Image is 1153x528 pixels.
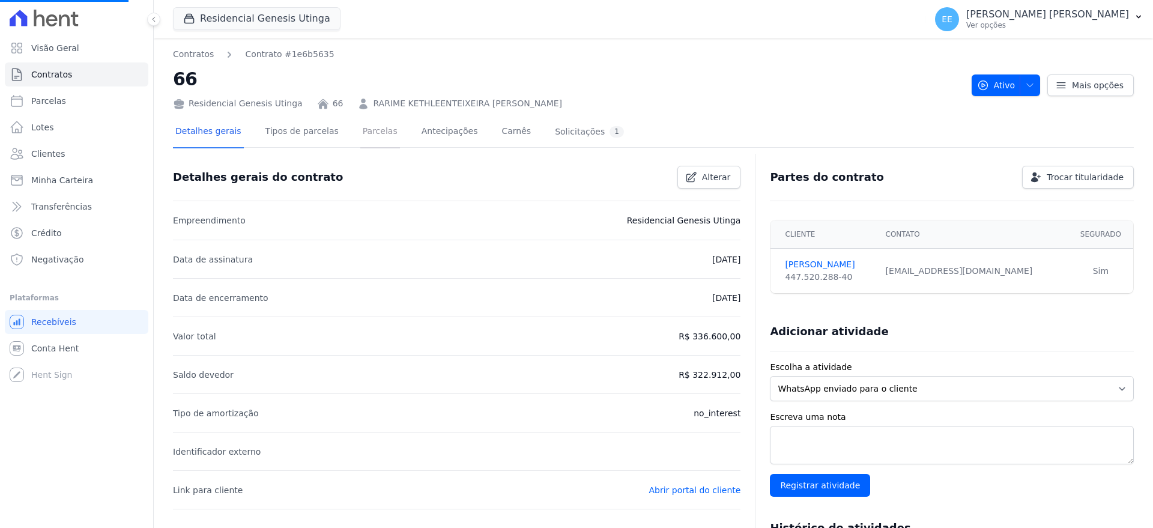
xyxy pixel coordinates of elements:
[627,213,741,228] p: Residencial Genesis Utinga
[173,368,234,382] p: Saldo devedor
[31,42,79,54] span: Visão Geral
[649,485,740,495] a: Abrir portal do cliente
[31,148,65,160] span: Clientes
[677,166,741,189] a: Alterar
[173,48,962,61] nav: Breadcrumb
[1068,220,1133,249] th: Segurado
[31,174,93,186] span: Minha Carteira
[5,115,148,139] a: Lotes
[173,97,303,110] div: Residencial Genesis Utinga
[694,406,740,420] p: no_interest
[610,126,624,138] div: 1
[785,271,871,284] div: 447.520.288-40
[679,329,740,344] p: R$ 336.600,00
[925,2,1153,36] button: EE [PERSON_NAME] [PERSON_NAME] Ver opções
[5,62,148,86] a: Contratos
[1047,74,1134,96] a: Mais opções
[173,406,259,420] p: Tipo de amortização
[5,195,148,219] a: Transferências
[173,117,244,148] a: Detalhes gerais
[770,474,870,497] input: Registrar atividade
[966,20,1129,30] p: Ver opções
[1068,249,1133,294] td: Sim
[5,336,148,360] a: Conta Hent
[31,227,62,239] span: Crédito
[679,368,740,382] p: R$ 322.912,00
[770,220,878,249] th: Cliente
[5,168,148,192] a: Minha Carteira
[360,117,400,148] a: Parcelas
[173,48,214,61] a: Contratos
[712,291,740,305] p: [DATE]
[373,97,562,110] a: RARIME KETHLEENTEIXEIRA [PERSON_NAME]
[31,201,92,213] span: Transferências
[173,445,261,459] p: Identificador externo
[173,483,243,497] p: Link para cliente
[770,361,1134,374] label: Escolha a atividade
[5,142,148,166] a: Clientes
[499,117,533,148] a: Carnês
[419,117,480,148] a: Antecipações
[31,316,76,328] span: Recebíveis
[5,247,148,272] a: Negativação
[173,291,268,305] p: Data de encerramento
[31,68,72,80] span: Contratos
[770,170,884,184] h3: Partes do contrato
[942,15,952,23] span: EE
[173,252,253,267] p: Data de assinatura
[552,117,626,148] a: Solicitações1
[770,324,888,339] h3: Adicionar atividade
[879,220,1068,249] th: Contato
[173,170,343,184] h3: Detalhes gerais do contrato
[245,48,334,61] a: Contrato #1e6b5635
[31,253,84,266] span: Negativação
[173,213,246,228] p: Empreendimento
[333,97,343,110] a: 66
[785,258,871,271] a: [PERSON_NAME]
[972,74,1041,96] button: Ativo
[712,252,740,267] p: [DATE]
[173,65,962,93] h2: 66
[1047,171,1124,183] span: Trocar titularidade
[173,48,334,61] nav: Breadcrumb
[5,89,148,113] a: Parcelas
[977,74,1015,96] span: Ativo
[5,36,148,60] a: Visão Geral
[31,95,66,107] span: Parcelas
[1072,79,1124,91] span: Mais opções
[770,411,1134,423] label: Escreva uma nota
[886,265,1061,278] div: [EMAIL_ADDRESS][DOMAIN_NAME]
[702,171,731,183] span: Alterar
[173,7,340,30] button: Residencial Genesis Utinga
[10,291,144,305] div: Plataformas
[5,221,148,245] a: Crédito
[173,329,216,344] p: Valor total
[31,342,79,354] span: Conta Hent
[966,8,1129,20] p: [PERSON_NAME] [PERSON_NAME]
[1022,166,1134,189] a: Trocar titularidade
[555,126,624,138] div: Solicitações
[31,121,54,133] span: Lotes
[263,117,341,148] a: Tipos de parcelas
[5,310,148,334] a: Recebíveis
